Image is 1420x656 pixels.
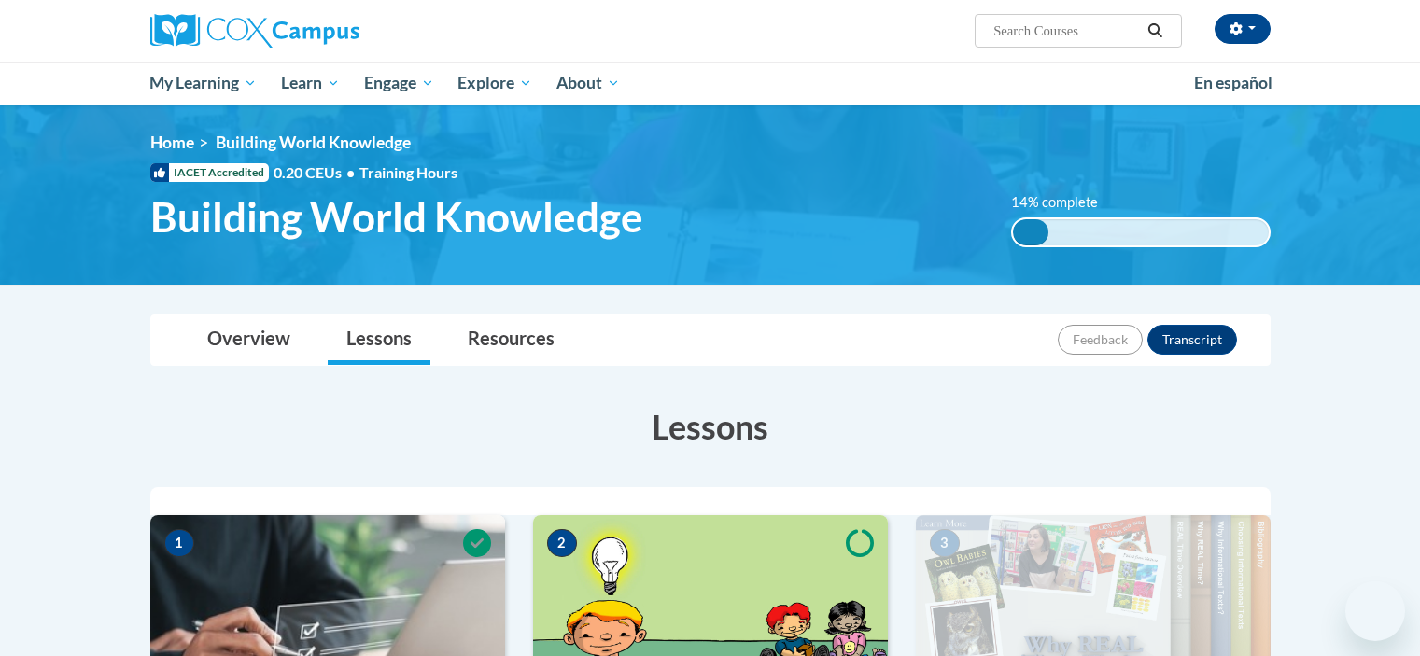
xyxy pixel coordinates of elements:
button: Account Settings [1215,14,1271,44]
a: En español [1182,63,1285,103]
a: Learn [269,62,352,105]
span: 3 [930,529,960,557]
span: About [556,72,620,94]
a: Explore [445,62,544,105]
span: Training Hours [359,163,457,181]
iframe: Button to launch messaging window [1345,581,1405,641]
a: Resources [449,315,573,365]
button: Search [1141,20,1169,42]
a: Engage [352,62,446,105]
span: Building World Knowledge [150,192,643,242]
a: Home [150,133,194,152]
span: Engage [364,72,434,94]
span: My Learning [149,72,257,94]
a: Overview [189,315,309,365]
button: Transcript [1147,325,1237,355]
a: My Learning [138,62,270,105]
span: En español [1194,73,1272,92]
span: Explore [457,72,532,94]
span: 0.20 CEUs [274,162,359,183]
div: Main menu [122,62,1299,105]
span: Learn [281,72,340,94]
h3: Lessons [150,403,1271,450]
button: Feedback [1058,325,1143,355]
img: Cox Campus [150,14,359,48]
input: Search Courses [991,20,1141,42]
a: Lessons [328,315,430,365]
div: 14% complete [1013,219,1048,245]
span: Building World Knowledge [216,133,411,152]
span: 1 [164,529,194,557]
a: Cox Campus [150,14,505,48]
span: • [346,163,355,181]
span: 2 [547,529,577,557]
a: About [544,62,632,105]
span: IACET Accredited [150,163,269,182]
label: 14% complete [1011,192,1118,213]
